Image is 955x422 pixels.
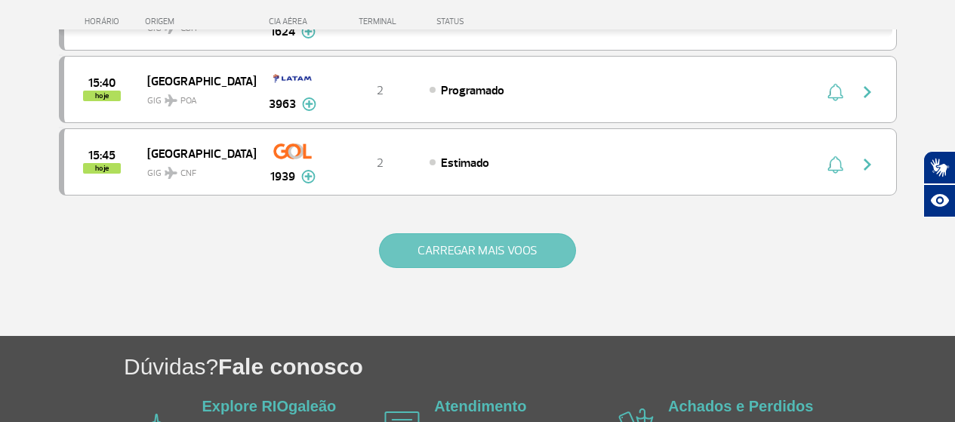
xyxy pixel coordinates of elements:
[441,156,489,171] span: Estimado
[377,156,384,171] span: 2
[429,17,552,26] div: STATUS
[858,156,876,174] img: seta-direita-painel-voo.svg
[923,184,955,217] button: Abrir recursos assistivos.
[147,71,244,91] span: [GEOGRAPHIC_DATA]
[165,167,177,179] img: destiny_airplane.svg
[255,17,331,26] div: CIA AÉREA
[668,398,813,414] a: Achados e Perdidos
[202,398,337,414] a: Explore RIOgaleão
[270,168,295,186] span: 1939
[923,151,955,184] button: Abrir tradutor de língua de sinais.
[88,78,116,88] span: 2025-09-26 15:40:00
[165,94,177,106] img: destiny_airplane.svg
[218,354,363,379] span: Fale conosco
[180,167,196,180] span: CNF
[124,351,955,382] h1: Dúvidas?
[301,170,316,183] img: mais-info-painel-voo.svg
[827,156,843,174] img: sino-painel-voo.svg
[88,150,116,161] span: 2025-09-26 15:45:00
[180,94,197,108] span: POA
[302,97,316,111] img: mais-info-painel-voo.svg
[377,83,384,98] span: 2
[441,83,504,98] span: Programado
[83,91,121,101] span: hoje
[827,83,843,101] img: sino-painel-voo.svg
[145,17,255,26] div: ORIGEM
[147,86,244,108] span: GIG
[147,143,244,163] span: [GEOGRAPHIC_DATA]
[858,83,876,101] img: seta-direita-painel-voo.svg
[379,233,576,268] button: CARREGAR MAIS VOOS
[434,398,526,414] a: Atendimento
[63,17,146,26] div: HORÁRIO
[83,163,121,174] span: hoje
[331,17,429,26] div: TERMINAL
[923,151,955,217] div: Plugin de acessibilidade da Hand Talk.
[147,159,244,180] span: GIG
[269,95,296,113] span: 3963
